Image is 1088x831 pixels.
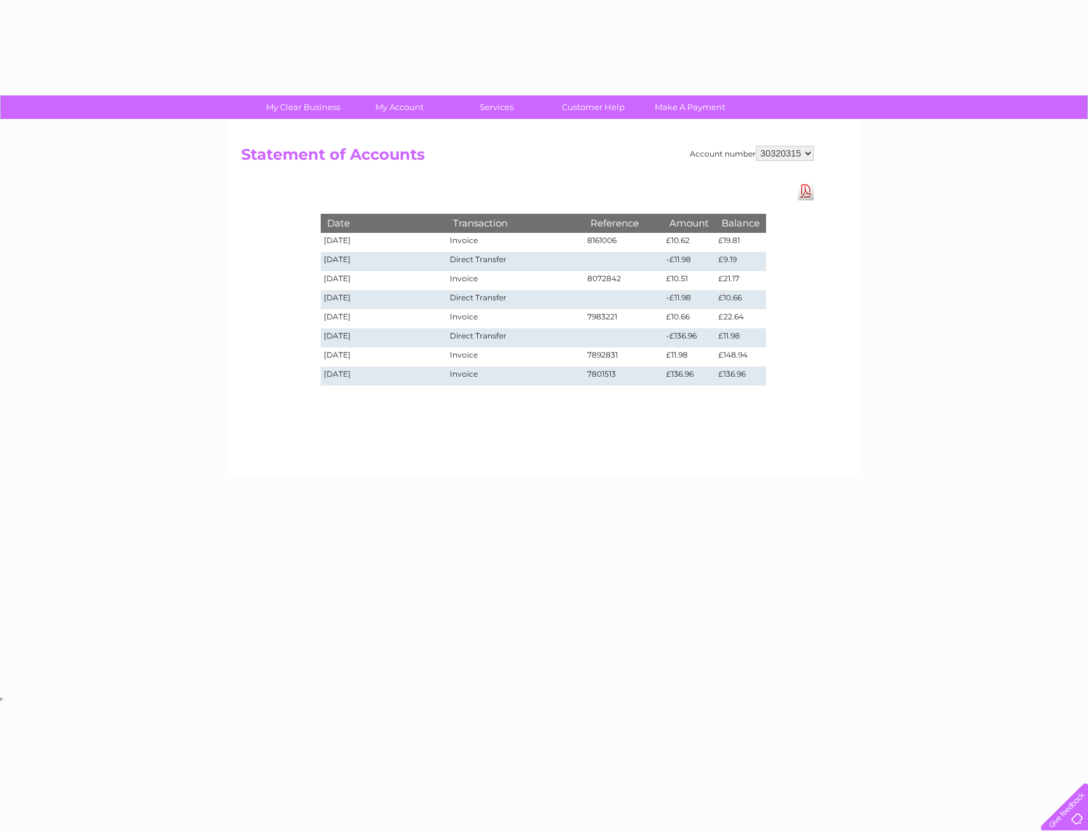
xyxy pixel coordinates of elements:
[447,271,584,290] td: Invoice
[241,146,814,170] h2: Statement of Accounts
[447,214,584,232] th: Transaction
[347,95,452,119] a: My Account
[715,271,766,290] td: £21.17
[798,182,814,200] a: Download Pdf
[447,328,584,347] td: Direct Transfer
[321,309,447,328] td: [DATE]
[584,347,663,367] td: 7892831
[447,367,584,386] td: Invoice
[715,347,766,367] td: £148.94
[715,290,766,309] td: £10.66
[447,252,584,271] td: Direct Transfer
[321,214,447,232] th: Date
[715,252,766,271] td: £9.19
[321,290,447,309] td: [DATE]
[321,367,447,386] td: [DATE]
[715,214,766,232] th: Balance
[321,347,447,367] td: [DATE]
[447,233,584,252] td: Invoice
[663,367,715,386] td: £136.96
[444,95,549,119] a: Services
[663,290,715,309] td: -£11.98
[663,309,715,328] td: £10.66
[584,271,663,290] td: 8072842
[584,233,663,252] td: 8161006
[541,95,646,119] a: Customer Help
[715,328,766,347] td: £11.98
[638,95,743,119] a: Make A Payment
[251,95,356,119] a: My Clear Business
[663,347,715,367] td: £11.98
[584,367,663,386] td: 7801513
[584,214,663,232] th: Reference
[715,309,766,328] td: £22.64
[447,290,584,309] td: Direct Transfer
[447,309,584,328] td: Invoice
[321,252,447,271] td: [DATE]
[715,367,766,386] td: £136.96
[321,328,447,347] td: [DATE]
[715,233,766,252] td: £19.81
[663,214,715,232] th: Amount
[663,233,715,252] td: £10.62
[321,233,447,252] td: [DATE]
[690,146,814,161] div: Account number
[663,328,715,347] td: -£136.96
[663,252,715,271] td: -£11.98
[663,271,715,290] td: £10.51
[584,309,663,328] td: 7983221
[321,271,447,290] td: [DATE]
[447,347,584,367] td: Invoice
